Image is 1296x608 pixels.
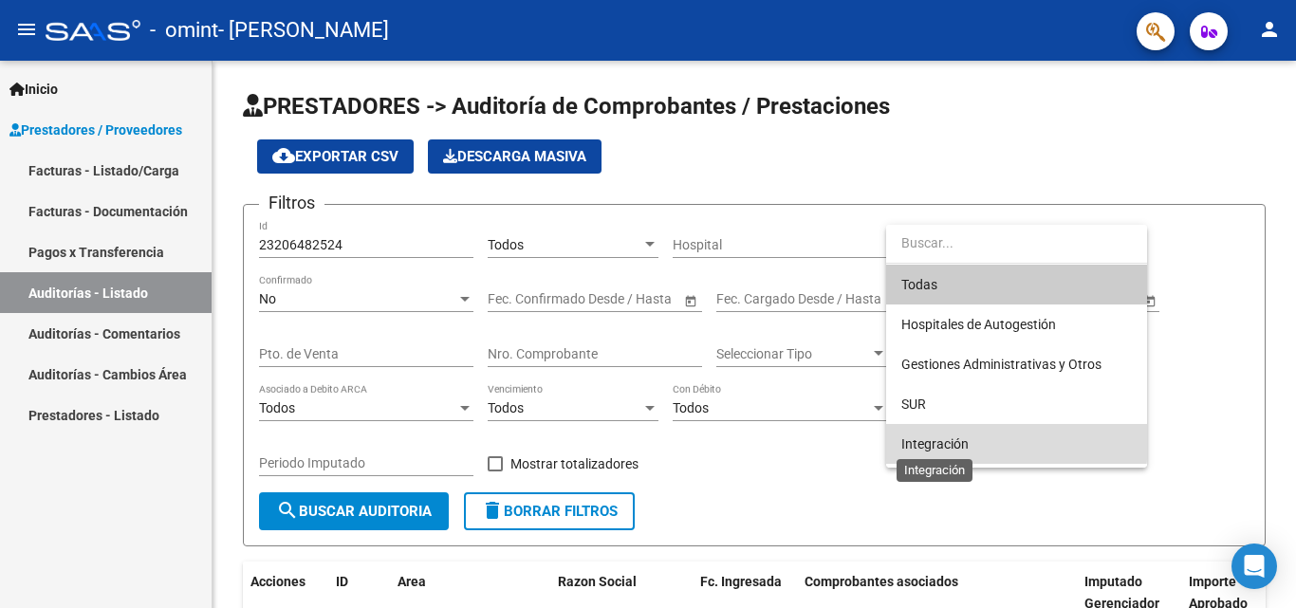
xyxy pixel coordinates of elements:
[901,357,1102,372] span: Gestiones Administrativas y Otros
[901,265,1132,304] span: Todas
[1231,544,1277,589] div: Open Intercom Messenger
[901,396,926,412] span: SUR
[886,223,1147,263] input: dropdown search
[901,436,969,451] span: Integración
[901,317,1056,332] span: Hospitales de Autogestión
